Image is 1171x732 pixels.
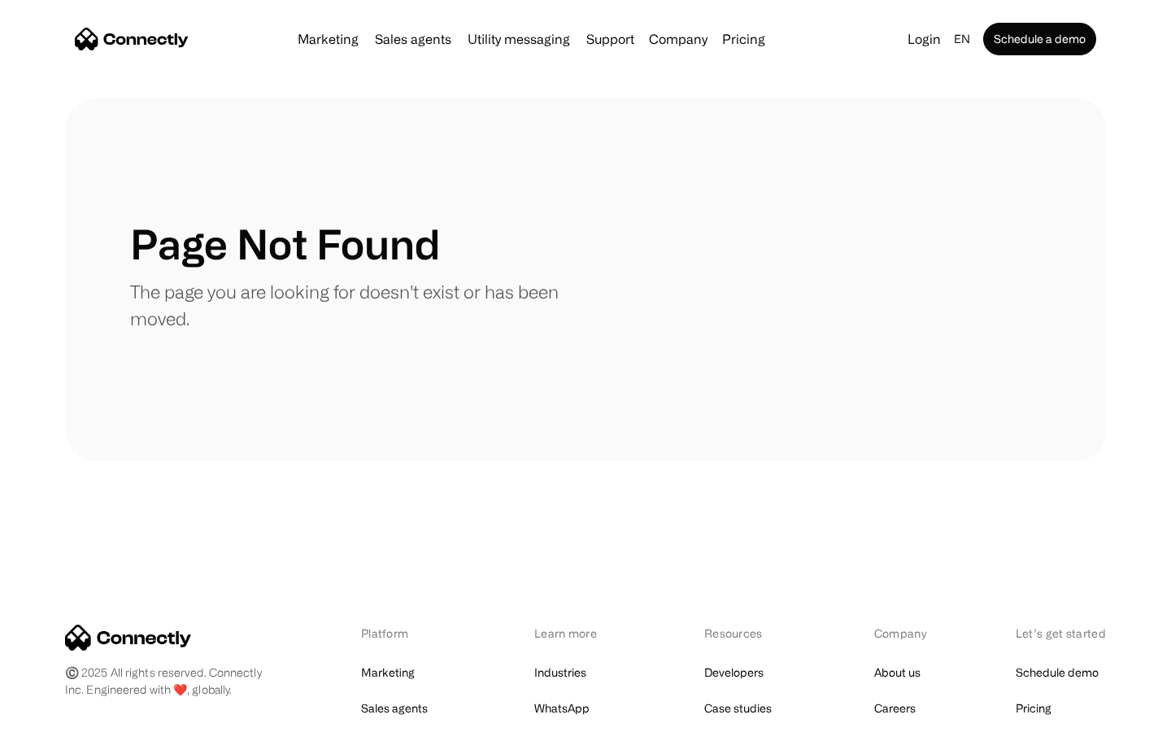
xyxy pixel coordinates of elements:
[874,661,921,684] a: About us
[361,625,450,642] div: Platform
[368,33,458,46] a: Sales agents
[704,661,764,684] a: Developers
[1016,697,1051,720] a: Pricing
[33,704,98,726] ul: Language list
[361,697,428,720] a: Sales agents
[649,28,707,50] div: Company
[704,697,772,720] a: Case studies
[716,33,772,46] a: Pricing
[983,23,1096,55] a: Schedule a demo
[534,661,586,684] a: Industries
[1016,661,1099,684] a: Schedule demo
[874,625,931,642] div: Company
[291,33,365,46] a: Marketing
[901,28,947,50] a: Login
[874,697,916,720] a: Careers
[461,33,577,46] a: Utility messaging
[130,278,585,332] p: The page you are looking for doesn't exist or has been moved.
[1016,625,1106,642] div: Let’s get started
[534,625,620,642] div: Learn more
[361,661,415,684] a: Marketing
[704,625,790,642] div: Resources
[534,697,590,720] a: WhatsApp
[580,33,641,46] a: Support
[954,28,970,50] div: en
[130,220,440,268] h1: Page Not Found
[16,702,98,726] aside: Language selected: English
